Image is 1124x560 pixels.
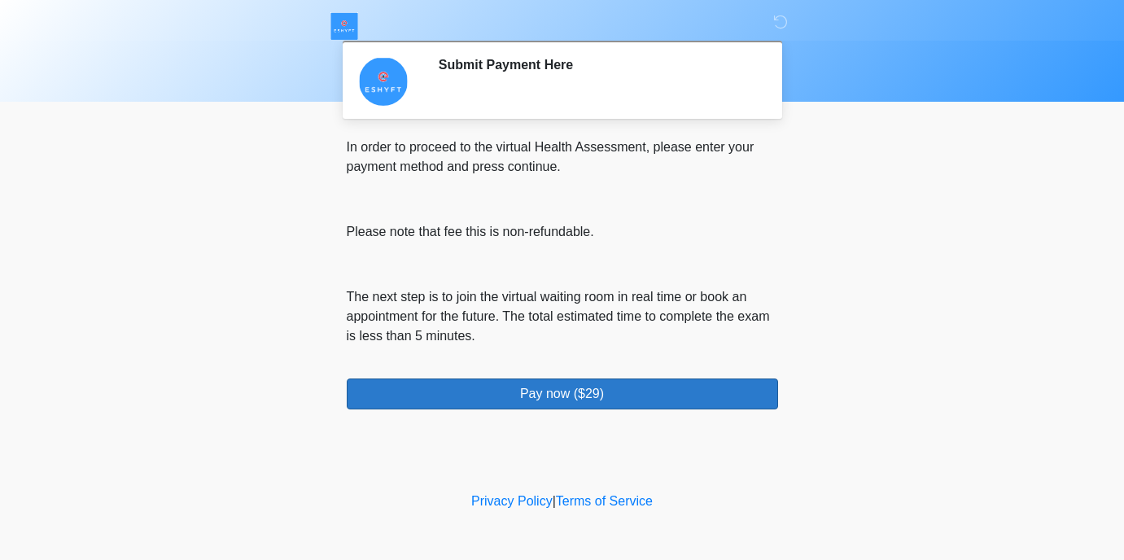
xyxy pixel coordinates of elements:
[556,494,653,508] a: Terms of Service
[347,138,778,177] p: In order to proceed to the virtual Health Assessment, please enter your payment method and press ...
[553,494,556,508] a: |
[347,287,778,346] p: The next step is to join the virtual waiting room in real time or book an appointment for the fut...
[471,494,553,508] a: Privacy Policy
[347,222,778,242] p: Please note that fee this is non-refundable.
[347,378,778,409] button: Pay now ($29)
[359,57,408,106] img: Agent Avatar
[439,57,754,72] h2: Submit Payment Here
[330,12,358,40] img: ESHYFT Logo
